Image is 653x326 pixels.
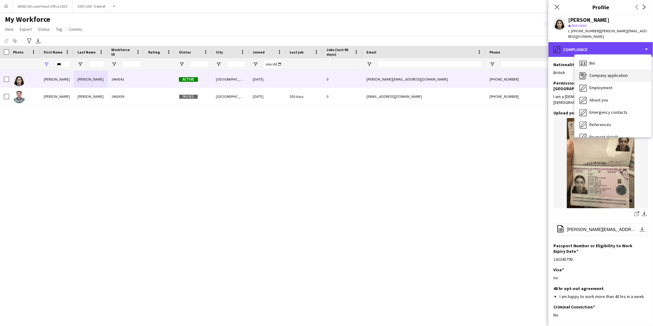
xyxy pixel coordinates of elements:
span: Company application [589,73,628,78]
input: Joined Filter Input [264,61,282,68]
img: IMG_9443.jpeg [553,118,648,208]
span: View [5,26,14,32]
div: [EMAIL_ADDRESS][DOMAIN_NAME] [363,88,486,105]
div: Emergency contacts [575,106,651,119]
button: [PERSON_NAME][EMAIL_ADDRESS][DOMAIN_NAME]_4c3a01e3-10bf-49ef-8b7e-d09ca8f0bc4e.pdf [553,223,648,236]
span: Status [179,50,191,54]
img: Neenad Sahasrabuddhe [13,91,25,103]
span: Phone [489,50,500,54]
div: Employment [575,82,651,94]
span: Jobs (last 90 days) [326,47,352,57]
button: Open Filter Menu [253,62,258,67]
span: Status [38,26,50,32]
div: [PHONE_NUMBER] [486,71,564,88]
div: No [553,312,648,318]
li: I am happy to work more than 48 hrs in a week [560,294,648,299]
div: no [553,275,648,280]
div: 1464341 [108,71,144,88]
span: Bio [589,60,595,66]
div: [PERSON_NAME] [568,17,609,23]
button: Open Filter Menu [366,62,372,67]
input: City Filter Input [227,61,245,68]
span: Export [20,26,32,32]
app-action-btn: Export XLSX [34,37,42,45]
div: Payment details [575,131,651,143]
div: 142345790 [553,256,648,262]
div: British [553,70,648,75]
div: 555 days [286,88,323,105]
a: Export [17,25,34,33]
div: 0 [323,71,363,88]
a: Status [35,25,52,33]
button: 8008/100 code Head Office 2025 [13,0,73,12]
div: About you [575,94,651,106]
span: Comms [69,26,82,32]
h3: Nationality [553,62,579,67]
h3: 48 hr opt-out agreement [553,286,604,291]
div: [DATE] [249,71,286,88]
h3: Criminal Conviction [553,304,595,310]
div: [GEOGRAPHIC_DATA] [212,71,249,88]
div: I am a [DEMOGRAPHIC_DATA] or [DEMOGRAPHIC_DATA] resident citizen [553,94,648,105]
div: [PHONE_NUMBER] [486,88,564,105]
div: Company application [575,70,651,82]
input: Phone Filter Input [501,61,561,68]
h3: Permission to Work in the [GEOGRAPHIC_DATA] [553,80,643,91]
h3: Upload your passport [553,110,600,116]
span: Emergency contacts [589,109,627,115]
span: t. [PHONE_NUMBER] [568,29,600,33]
div: [DATE] [249,88,286,105]
button: Open Filter Menu [179,62,184,67]
input: Workforce ID Filter Input [122,61,141,68]
button: Open Filter Menu [216,62,221,67]
span: Employment [589,85,612,90]
h3: Visa [553,267,564,272]
span: References [589,122,611,127]
span: [PERSON_NAME][EMAIL_ADDRESS][DOMAIN_NAME]_4c3a01e3-10bf-49ef-8b7e-d09ca8f0bc4e.pdf [567,227,637,232]
span: My Workforce [5,15,50,24]
img: Neelam Patel [13,74,25,86]
span: Active [179,77,198,82]
span: Tag [56,26,62,32]
div: References [575,119,651,131]
div: 0 [323,88,363,105]
input: Email Filter Input [378,61,482,68]
h3: Profile [548,3,653,11]
div: Compliance [548,42,653,57]
input: First Name Filter Input [55,61,70,68]
span: Rating [148,50,160,54]
button: 2007/100 - Debrief [73,0,110,12]
div: [PERSON_NAME] [74,71,108,88]
a: View [2,25,16,33]
a: Comms [66,25,85,33]
div: [GEOGRAPHIC_DATA] [212,88,249,105]
span: Payment details [589,134,619,140]
h3: Passport Number or Eligibility to Work Expiry Date [553,243,643,254]
div: [PERSON_NAME][EMAIL_ADDRESS][DOMAIN_NAME] [363,71,486,88]
div: [PERSON_NAME] [74,88,108,105]
span: Last Name [77,50,96,54]
button: Open Filter Menu [44,62,49,67]
input: Status Filter Input [190,61,208,68]
div: Bio [575,57,651,70]
div: [PERSON_NAME] [40,88,74,105]
a: Tag [53,25,65,33]
span: Not rated [572,23,587,28]
span: Last job [290,50,303,54]
div: 1463659 [108,88,144,105]
span: Joined [253,50,265,54]
span: First Name [44,50,62,54]
input: Last Name Filter Input [89,61,104,68]
span: City [216,50,223,54]
button: Open Filter Menu [489,62,495,67]
span: Photo [13,50,23,54]
span: Workforce ID [111,47,133,57]
button: Open Filter Menu [77,62,83,67]
span: Paused [179,94,198,99]
app-action-btn: Advanced filters [26,37,33,45]
span: | [PERSON_NAME][EMAIL_ADDRESS][DOMAIN_NAME] [568,29,647,39]
span: Email [366,50,376,54]
div: [PERSON_NAME] [40,71,74,88]
button: Open Filter Menu [111,62,117,67]
span: About you [589,97,608,103]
